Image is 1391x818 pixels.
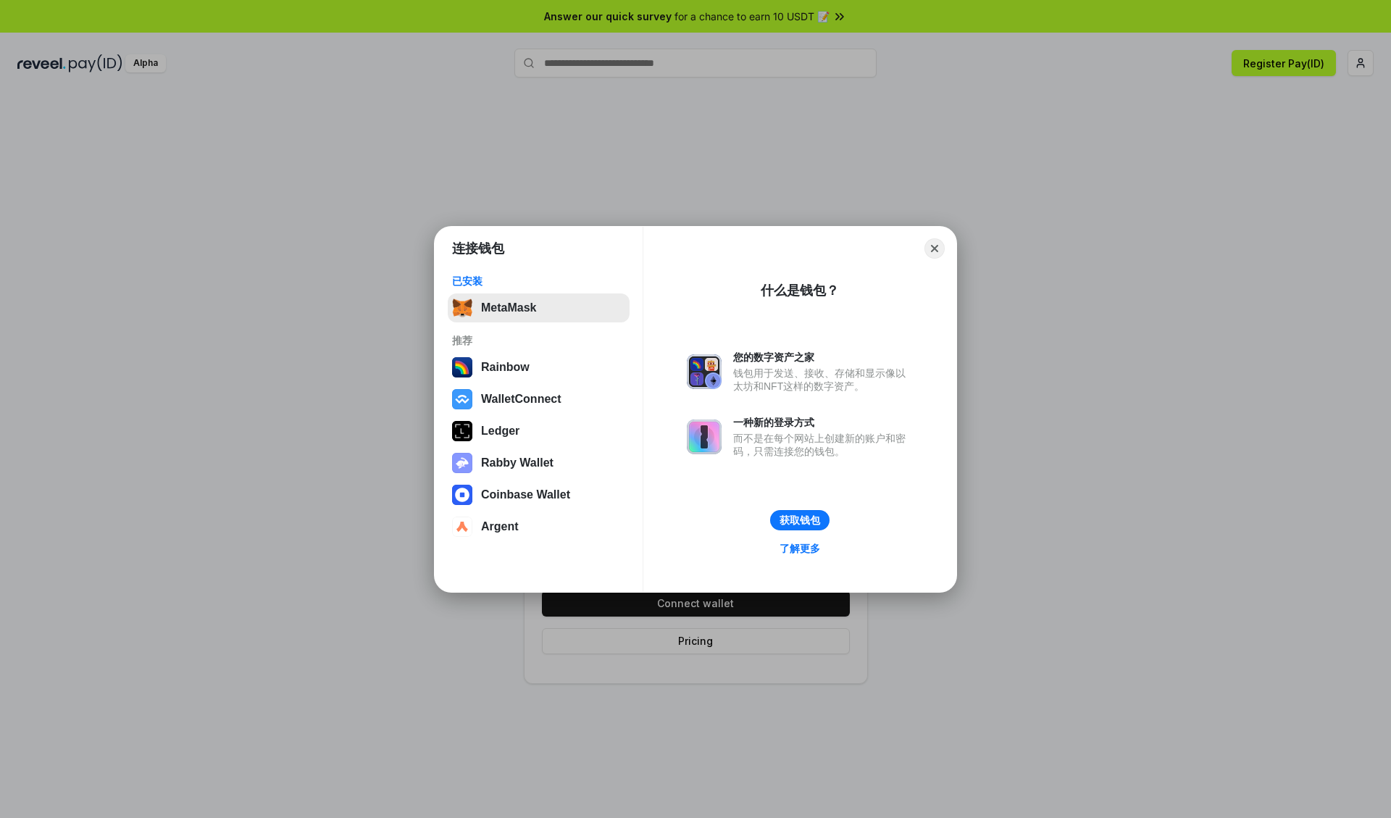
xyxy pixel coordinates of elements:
[452,389,472,409] img: svg+xml,%3Csvg%20width%3D%2228%22%20height%3D%2228%22%20viewBox%3D%220%200%2028%2028%22%20fill%3D...
[452,298,472,318] img: svg+xml,%3Csvg%20fill%3D%22none%22%20height%3D%2233%22%20viewBox%3D%220%200%2035%2033%22%20width%...
[481,425,519,438] div: Ledger
[452,240,504,257] h1: 连接钱包
[687,420,722,454] img: svg+xml,%3Csvg%20xmlns%3D%22http%3A%2F%2Fwww.w3.org%2F2000%2Fsvg%22%20fill%3D%22none%22%20viewBox...
[481,301,536,314] div: MetaMask
[481,361,530,374] div: Rainbow
[448,480,630,509] button: Coinbase Wallet
[481,393,561,406] div: WalletConnect
[733,351,913,364] div: 您的数字资产之家
[733,432,913,458] div: 而不是在每个网站上创建新的账户和密码，只需连接您的钱包。
[687,354,722,389] img: svg+xml,%3Csvg%20xmlns%3D%22http%3A%2F%2Fwww.w3.org%2F2000%2Fsvg%22%20fill%3D%22none%22%20viewBox...
[481,456,554,469] div: Rabby Wallet
[448,353,630,382] button: Rainbow
[448,512,630,541] button: Argent
[780,514,820,527] div: 获取钱包
[452,485,472,505] img: svg+xml,%3Csvg%20width%3D%2228%22%20height%3D%2228%22%20viewBox%3D%220%200%2028%2028%22%20fill%3D...
[780,542,820,555] div: 了解更多
[452,357,472,377] img: svg+xml,%3Csvg%20width%3D%22120%22%20height%3D%22120%22%20viewBox%3D%220%200%20120%20120%22%20fil...
[761,282,839,299] div: 什么是钱包？
[448,385,630,414] button: WalletConnect
[733,367,913,393] div: 钱包用于发送、接收、存储和显示像以太坊和NFT这样的数字资产。
[448,448,630,477] button: Rabby Wallet
[770,510,830,530] button: 获取钱包
[452,453,472,473] img: svg+xml,%3Csvg%20xmlns%3D%22http%3A%2F%2Fwww.w3.org%2F2000%2Fsvg%22%20fill%3D%22none%22%20viewBox...
[771,539,829,558] a: 了解更多
[452,421,472,441] img: svg+xml,%3Csvg%20xmlns%3D%22http%3A%2F%2Fwww.w3.org%2F2000%2Fsvg%22%20width%3D%2228%22%20height%3...
[924,238,945,259] button: Close
[481,488,570,501] div: Coinbase Wallet
[481,520,519,533] div: Argent
[452,275,625,288] div: 已安装
[733,416,913,429] div: 一种新的登录方式
[448,293,630,322] button: MetaMask
[448,417,630,446] button: Ledger
[452,517,472,537] img: svg+xml,%3Csvg%20width%3D%2228%22%20height%3D%2228%22%20viewBox%3D%220%200%2028%2028%22%20fill%3D...
[452,334,625,347] div: 推荐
